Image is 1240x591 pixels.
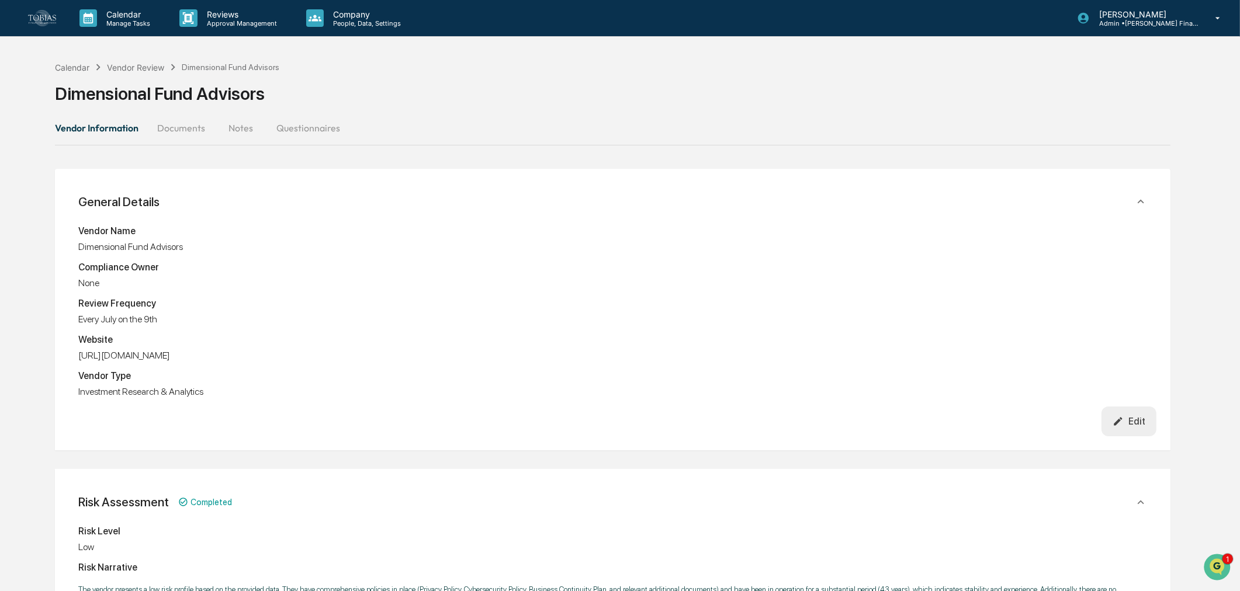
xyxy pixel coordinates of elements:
[85,208,94,218] div: 🗄️
[55,62,89,72] div: Calendar
[25,89,46,110] img: 8933085812038_c878075ebb4cc5468115_72.jpg
[69,183,1157,221] div: General Details
[97,9,156,19] p: Calendar
[199,93,213,107] button: Start new chat
[12,130,78,139] div: Past conversations
[78,541,1148,552] div: Low
[1102,406,1157,436] button: Edit
[69,221,1157,436] div: General Details
[78,350,1148,361] div: [URL][DOMAIN_NAME]
[78,225,1148,237] div: Vendor Name
[78,495,169,509] div: Risk Assessment
[214,114,267,142] button: Notes
[53,89,192,101] div: Start new chat
[78,298,1148,309] div: Review Frequency
[12,208,21,218] div: 🖐️
[36,159,95,168] span: [PERSON_NAME]
[78,334,1148,345] div: Website
[1090,19,1199,27] p: Admin • [PERSON_NAME] Financial Advisors
[1203,552,1234,584] iframe: Open customer support
[12,25,213,43] p: How can we help?
[148,114,214,142] button: Documents
[198,19,283,27] p: Approval Management
[1090,9,1199,19] p: [PERSON_NAME]
[1113,416,1145,427] div: Edit
[78,194,160,209] div: General Details
[23,159,33,169] img: 1746055101610-c473b297-6a78-478c-a979-82029cc54cd1
[267,114,349,142] button: Questionnaires
[97,19,156,27] p: Manage Tasks
[78,386,1148,397] div: Investment Research & Analytics
[78,370,1148,381] div: Vendor Type
[23,207,75,219] span: Preclearance
[107,62,164,72] div: Vendor Review
[78,277,1148,288] div: None
[55,83,1171,104] div: Dimensional Fund Advisors
[103,159,127,168] span: [DATE]
[198,9,283,19] p: Reviews
[181,127,213,141] button: See all
[12,89,33,110] img: 1746055101610-c473b297-6a78-478c-a979-82029cc54cd1
[7,225,78,246] a: 🔎Data Lookup
[116,258,141,267] span: Pylon
[78,262,1148,273] div: Compliance Owner
[82,258,141,267] a: Powered byPylon
[80,203,150,224] a: 🗄️Attestations
[53,101,161,110] div: We're available if you need us!
[55,114,1171,142] div: secondary tabs example
[23,230,74,241] span: Data Lookup
[97,159,101,168] span: •
[324,19,407,27] p: People, Data, Settings
[78,526,1148,537] div: Risk Level
[28,10,56,26] img: logo
[12,231,21,240] div: 🔎
[78,314,1148,325] div: Every July on the 9th
[182,62,279,72] div: Dimensional Fund Advisors
[7,203,80,224] a: 🖐️Preclearance
[78,562,1148,573] div: Risk Narrative
[12,148,30,166] img: Jack Rasmussen
[190,497,232,507] span: Completed
[69,483,1157,521] div: Risk AssessmentCompleted
[324,9,407,19] p: Company
[78,241,1148,252] div: Dimensional Fund Advisors
[55,114,148,142] button: Vendor Information
[96,207,145,219] span: Attestations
